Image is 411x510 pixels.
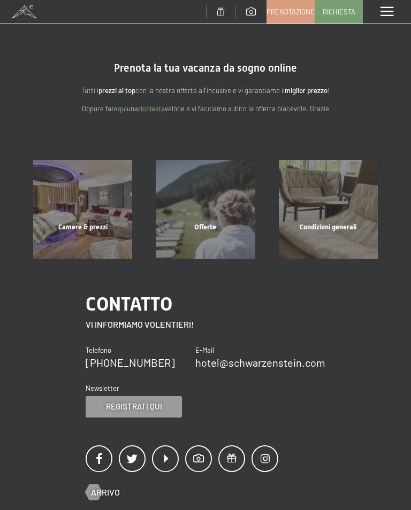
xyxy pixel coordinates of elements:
a: Vacanze in Trentino Alto Adige all'Hotel Schwarzenstein Condizioni generali [267,160,390,259]
span: Contatto [86,293,172,315]
p: Tutti i con la nostra offerta all'incusive e vi garantiamo il ! [43,85,368,96]
span: Offerte [194,223,216,231]
span: Arrivo [91,486,120,498]
span: Prenotazione [267,7,315,17]
a: Vacanze in Trentino Alto Adige all'Hotel Schwarzenstein Camere & prezzi [21,160,144,259]
a: Vacanze in Trentino Alto Adige all'Hotel Schwarzenstein Offerte [144,160,267,259]
a: hotel@schwarzenstein.com [195,356,325,369]
span: Camere & prezzi [58,223,108,231]
a: Richiesta [315,1,362,23]
a: Prenotazione [267,1,314,23]
span: Condizioni generali [300,223,356,231]
span: Richiesta [323,7,355,17]
span: Telefono [86,346,111,354]
span: Newsletter [86,384,119,392]
a: richiesta [138,104,165,113]
span: E-Mail [195,346,214,354]
p: Oppure fate una veloce e vi facciamo subito la offerta piacevole. Grazie [43,103,368,114]
span: Prenota la tua vacanza da sogno online [114,61,297,74]
span: Vi informiamo volentieri! [86,319,194,329]
strong: miglior prezzo [285,86,328,95]
strong: prezzi al top [98,86,135,95]
span: Registrati qui [106,401,162,412]
a: quì [118,104,127,113]
a: [PHONE_NUMBER] [86,356,175,369]
a: Arrivo [86,486,120,498]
